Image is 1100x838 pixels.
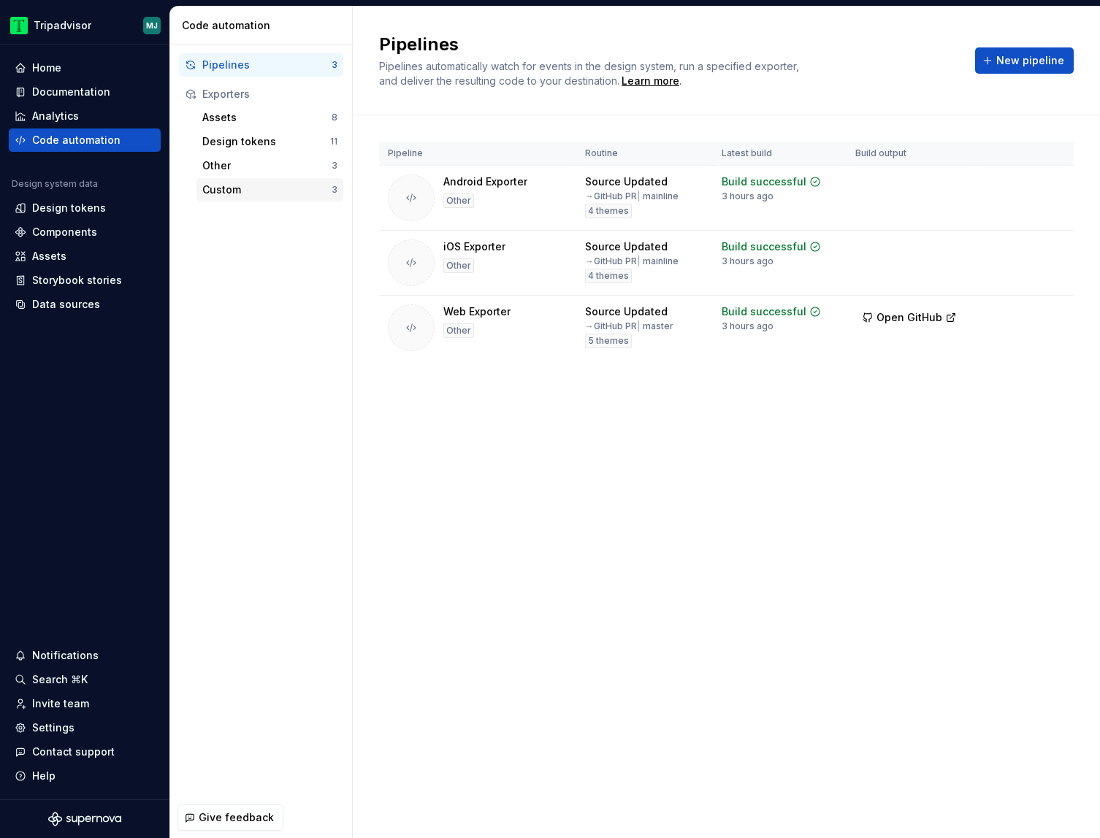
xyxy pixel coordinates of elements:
[330,136,337,147] div: 11
[9,220,161,244] a: Components
[48,812,121,826] svg: Supernova Logo
[379,60,802,87] span: Pipelines automatically watch for events in the design system, run a specified exporter, and deli...
[9,740,161,764] button: Contact support
[202,134,330,149] div: Design tokens
[32,85,110,99] div: Documentation
[202,110,332,125] div: Assets
[443,323,474,338] div: Other
[32,133,121,147] div: Code automation
[585,239,668,254] div: Source Updated
[202,182,332,197] div: Custom
[9,245,161,268] a: Assets
[9,128,161,152] a: Code automation
[576,142,713,166] th: Routine
[32,648,99,663] div: Notifications
[9,644,161,667] button: Notifications
[876,310,942,325] span: Open GitHub
[9,764,161,788] button: Help
[637,255,641,266] span: |
[32,109,79,123] div: Analytics
[32,769,56,783] div: Help
[332,112,337,123] div: 8
[34,18,91,33] div: Tripadvisor
[975,47,1074,74] button: New pipeline
[722,304,806,319] div: Build successful
[196,154,343,177] button: Other3
[146,20,158,31] div: MJ
[9,269,161,292] a: Storybook stories
[588,205,629,217] span: 4 themes
[179,53,343,77] button: Pipelines3
[637,320,641,331] span: |
[32,273,122,288] div: Storybook stories
[32,61,61,75] div: Home
[722,239,806,254] div: Build successful
[637,191,641,201] span: |
[196,178,343,201] button: Custom3
[182,18,346,33] div: Code automation
[585,304,668,319] div: Source Updated
[196,130,343,153] button: Design tokens11
[9,196,161,220] a: Design tokens
[443,258,474,273] div: Other
[3,9,167,41] button: TripadvisorMJ
[32,249,66,264] div: Assets
[32,297,100,312] div: Data sources
[585,174,668,189] div: Source Updated
[32,745,115,759] div: Contact support
[619,76,681,87] span: .
[12,178,98,190] div: Design system data
[588,270,629,282] span: 4 themes
[177,804,283,831] button: Give feedback
[9,716,161,739] a: Settings
[443,239,505,254] div: iOS Exporter
[722,174,806,189] div: Build successful
[32,201,106,215] div: Design tokens
[722,255,774,267] div: 3 hours ago
[9,692,161,715] a: Invite team
[996,53,1064,68] span: New pipeline
[379,142,576,166] th: Pipeline
[847,142,974,166] th: Build output
[202,87,337,101] div: Exporters
[713,142,847,166] th: Latest build
[32,720,75,735] div: Settings
[585,255,679,267] div: → GitHub PR mainline
[202,158,332,173] div: Other
[9,80,161,104] a: Documentation
[199,810,274,825] span: Give feedback
[588,335,629,347] span: 5 themes
[622,74,679,88] a: Learn more
[585,191,679,202] div: → GitHub PR mainline
[32,696,89,711] div: Invite team
[9,104,161,128] a: Analytics
[855,313,963,326] a: Open GitHub
[722,320,774,332] div: 3 hours ago
[585,320,673,332] div: → GitHub PR master
[443,174,527,189] div: Android Exporter
[10,17,28,34] img: 0ed0e8b8-9446-497d-bad0-376821b19aa5.png
[855,304,963,331] button: Open GitHub
[332,184,337,196] div: 3
[332,59,337,71] div: 3
[32,672,88,687] div: Search ⌘K
[32,225,97,239] div: Components
[443,304,511,319] div: Web Exporter
[443,193,474,208] div: Other
[332,160,337,172] div: 3
[202,58,332,72] div: Pipelines
[722,191,774,202] div: 3 hours ago
[196,106,343,129] button: Assets8
[379,33,958,56] h2: Pipelines
[9,668,161,691] button: Search ⌘K
[9,293,161,316] a: Data sources
[9,56,161,80] a: Home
